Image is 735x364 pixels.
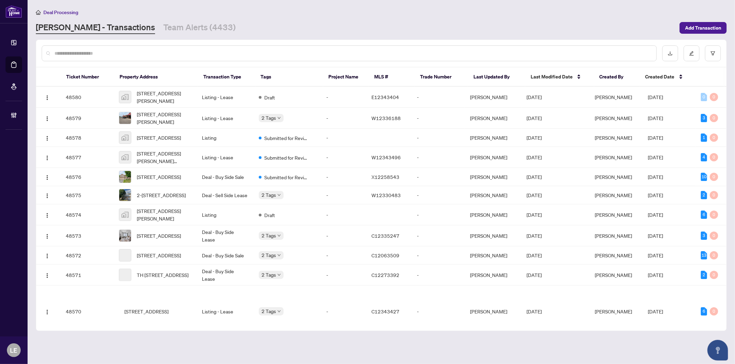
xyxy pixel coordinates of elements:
div: 0 [710,211,718,219]
td: - [321,108,366,129]
td: [PERSON_NAME] [465,129,521,147]
span: [DATE] [648,154,663,160]
span: down [277,234,281,237]
td: [PERSON_NAME] [465,168,521,186]
span: [DATE] [648,174,663,180]
span: [DATE] [527,212,542,218]
td: Listing - Lease [197,147,254,168]
td: [PERSON_NAME] [465,286,521,338]
span: [PERSON_NAME] [595,94,632,100]
span: [PERSON_NAME] [595,135,632,141]
span: 2 Tags [262,191,276,199]
span: down [277,193,281,197]
td: Listing - Lease [197,108,254,129]
span: [DATE] [527,94,542,100]
span: [PERSON_NAME] [595,308,632,314]
button: Logo [42,113,53,124]
th: Transaction Type [198,67,255,87]
div: 0 [710,307,718,315]
span: Submitted for Review [264,154,309,161]
img: thumbnail-img [119,209,131,221]
span: E12343404 [372,94,399,100]
span: down [277,116,281,120]
td: [PERSON_NAME] [465,87,521,108]
th: Tags [255,67,323,87]
img: Logo [44,193,50,199]
img: logo [6,5,22,18]
td: - [321,286,366,338]
img: Logo [44,95,50,100]
img: Logo [44,155,50,161]
span: [DATE] [648,212,663,218]
td: [PERSON_NAME] [465,147,521,168]
td: Listing - Lease [197,87,254,108]
span: [PERSON_NAME] [595,212,632,218]
td: Deal - Buy Side Lease [197,265,254,286]
span: [STREET_ADDRESS][PERSON_NAME] [137,110,191,126]
td: - [411,265,465,286]
span: filter [711,51,715,56]
div: 0 [710,133,718,142]
button: edit [684,45,700,61]
span: X12258543 [372,174,400,180]
span: [DATE] [648,252,663,258]
span: [PERSON_NAME] [595,233,632,239]
img: thumbnail-img [119,230,131,242]
span: Submitted for Review [264,173,309,181]
th: Last Modified Date [525,67,594,87]
span: C12063509 [372,252,400,258]
span: [DATE] [527,233,542,239]
img: thumbnail-img [119,189,131,201]
td: - [321,129,366,147]
span: [PERSON_NAME] [595,174,632,180]
td: - [321,87,366,108]
span: [DATE] [527,252,542,258]
button: Open asap [707,340,728,361]
span: [STREET_ADDRESS][PERSON_NAME] [137,207,191,222]
button: Logo [42,209,53,220]
span: [STREET_ADDRESS][PERSON_NAME] [137,89,191,105]
img: thumbnail-img [119,91,131,103]
td: [PERSON_NAME] [465,265,521,286]
button: Logo [42,230,53,241]
th: Created By [594,67,640,87]
span: 2 Tags [262,114,276,122]
span: LE [10,345,18,355]
span: 2 Tags [262,271,276,279]
button: Add Transaction [680,22,727,34]
div: 0 [710,153,718,161]
span: 2 Tags [262,232,276,239]
span: [DATE] [648,135,663,141]
span: TH [STREET_ADDRESS] [137,271,188,279]
td: [PERSON_NAME] [465,204,521,225]
span: Draft [264,94,275,101]
div: 10 [701,173,707,181]
div: 0 [710,271,718,279]
span: W12330483 [372,192,401,198]
span: 2-[STREET_ADDRESS] [137,191,186,199]
span: [PERSON_NAME] [595,252,632,258]
img: Logo [44,309,50,315]
span: [STREET_ADDRESS] [137,232,181,239]
div: 0 [710,173,718,181]
span: [DATE] [527,115,542,121]
span: [PERSON_NAME] [595,115,632,121]
td: Deal - Buy Side Lease [197,225,254,246]
div: 3 [701,114,707,122]
span: 2 Tags [262,251,276,259]
td: - [411,87,465,108]
td: 48576 [60,168,113,186]
div: 0 [710,114,718,122]
button: Logo [42,132,53,143]
span: C12335247 [372,233,400,239]
button: Logo [42,190,53,201]
th: Ticket Number [61,67,114,87]
span: down [277,310,281,313]
span: [DATE] [527,308,542,314]
td: 48579 [60,108,113,129]
span: [DATE] [527,272,542,278]
img: Logo [44,273,50,278]
td: - [411,147,465,168]
td: - [321,147,366,168]
td: - [411,186,465,204]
